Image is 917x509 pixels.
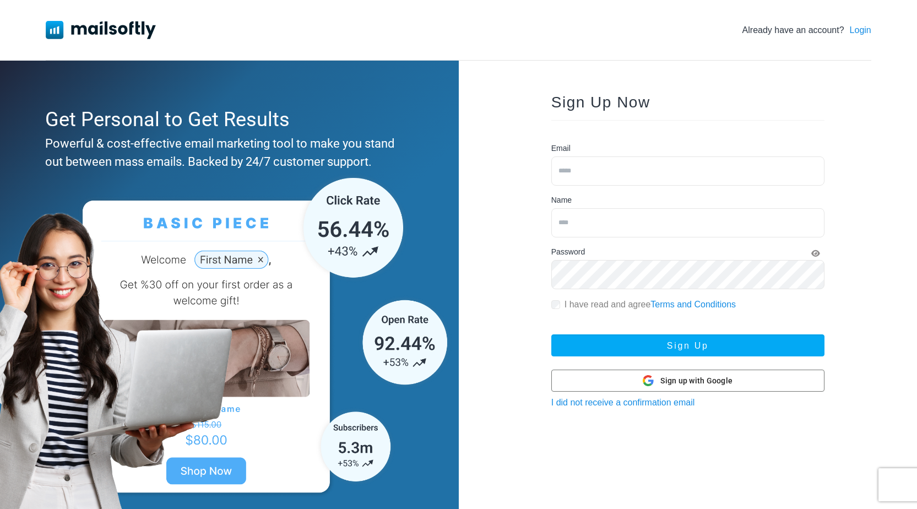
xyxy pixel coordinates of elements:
label: Email [551,143,571,154]
a: Login [850,24,871,37]
label: Password [551,246,585,258]
button: Sign Up [551,334,824,356]
i: Show Password [811,250,820,257]
button: Sign up with Google [551,370,824,392]
label: I have read and agree [565,298,736,311]
div: Already have an account? [742,24,871,37]
div: Powerful & cost-effective email marketing tool to make you stand out between mass emails. Backed ... [45,134,408,171]
a: I did not receive a confirmation email [551,398,695,407]
img: Mailsoftly [46,21,156,39]
span: Sign up with Google [660,375,732,387]
a: Terms and Conditions [650,300,736,309]
label: Name [551,194,572,206]
div: Get Personal to Get Results [45,105,408,134]
span: Sign Up Now [551,94,650,111]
